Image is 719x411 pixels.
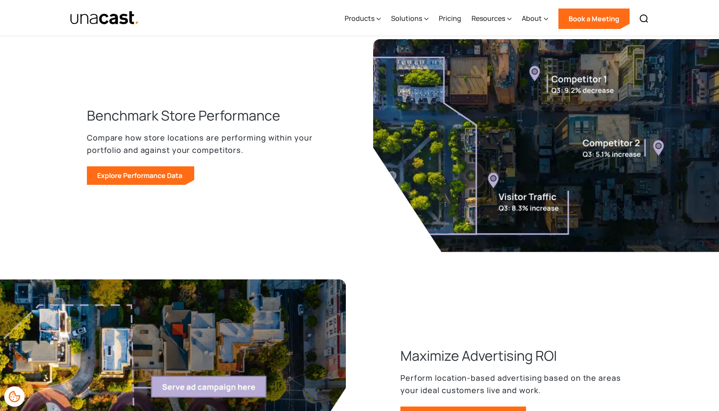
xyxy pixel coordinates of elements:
[391,13,422,23] div: Solutions
[558,9,630,29] a: Book a Meeting
[87,106,280,125] h3: Benchmark Store Performance
[522,13,542,23] div: About
[472,13,505,23] div: Resources
[4,386,25,407] div: Cookie Preferences
[87,166,194,185] a: Explore Performance Data
[70,11,139,26] img: Unacast text logo
[345,1,381,36] div: Products
[522,1,548,36] div: About
[70,11,139,26] a: home
[439,1,461,36] a: Pricing
[87,132,319,156] p: Compare how store locations are performing within your portfolio and against your competitors.
[400,346,557,365] h3: Maximize Advertising ROI
[391,1,429,36] div: Solutions
[345,13,374,23] div: Products
[400,372,632,397] p: Perform location-based advertising based on the areas your ideal customers live and work.
[472,1,512,36] div: Resources
[639,14,649,24] img: Search icon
